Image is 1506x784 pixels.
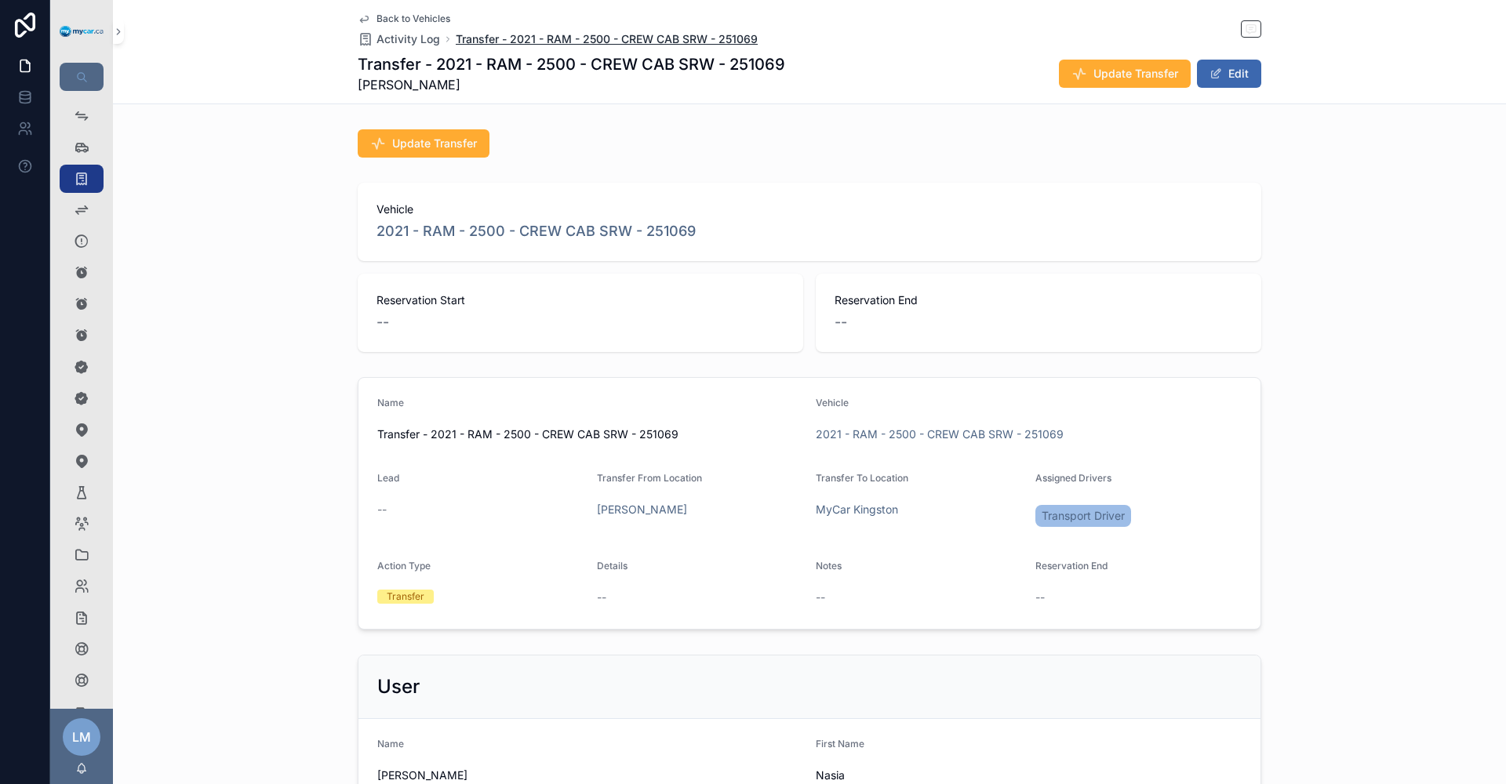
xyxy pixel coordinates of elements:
[1059,60,1191,88] button: Update Transfer
[835,292,1242,308] span: Reservation End
[816,738,864,750] span: First Name
[376,311,389,333] span: --
[50,91,113,709] div: scrollable content
[816,472,908,484] span: Transfer To Location
[358,75,785,94] span: [PERSON_NAME]
[377,674,420,699] h2: User
[1035,560,1108,572] span: Reservation End
[376,31,440,47] span: Activity Log
[376,201,1242,217] span: Vehicle
[376,13,450,25] span: Back to Vehicles
[377,397,404,408] span: Name
[835,311,847,333] span: --
[597,590,606,605] span: --
[377,738,404,750] span: Name
[1035,505,1131,527] a: Transport Driver
[597,502,687,517] a: [PERSON_NAME]
[456,31,758,47] a: Transfer - 2021 - RAM - 2500 - CREW CAB SRW - 251069
[816,502,898,517] a: MyCar Kingston
[358,31,440,47] a: Activity Log
[816,768,1242,783] span: Nasia
[1035,590,1045,605] span: --
[358,129,489,158] button: Update Transfer
[816,426,1064,442] a: 2021 - RAM - 2500 - CREW CAB SRW - 251069
[392,136,477,151] span: Update Transfer
[377,472,399,484] span: Lead
[377,502,387,517] span: --
[1035,472,1111,484] span: Assigned Drivers
[597,560,627,572] span: Details
[816,560,842,572] span: Notes
[376,292,784,308] span: Reservation Start
[358,53,785,75] h1: Transfer - 2021 - RAM - 2500 - CREW CAB SRW - 251069
[377,426,803,442] span: Transfer - 2021 - RAM - 2500 - CREW CAB SRW - 251069
[72,728,91,746] span: LM
[376,220,696,242] a: 2021 - RAM - 2500 - CREW CAB SRW - 251069
[377,768,803,783] span: [PERSON_NAME]
[387,590,424,604] div: Transfer
[1197,60,1261,88] button: Edit
[1042,508,1125,524] span: Transport Driver
[816,590,825,605] span: --
[816,397,849,408] span: Vehicle
[358,13,450,25] a: Back to Vehicles
[597,472,702,484] span: Transfer From Location
[60,26,104,38] img: App logo
[377,560,431,572] span: Action Type
[1093,66,1178,82] span: Update Transfer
